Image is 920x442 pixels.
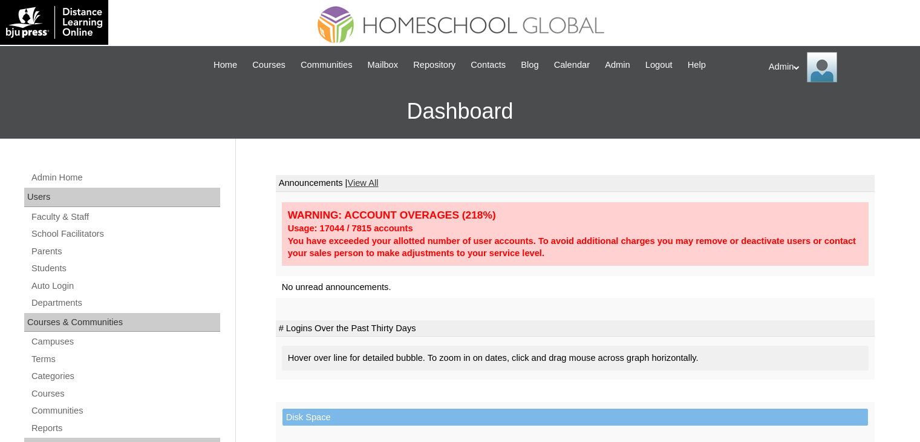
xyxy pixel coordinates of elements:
[30,295,220,311] a: Departments
[276,175,875,192] td: Announcements |
[413,58,455,72] span: Repository
[807,52,837,82] img: Admin Homeschool Global
[6,6,102,39] img: logo-white.png
[30,209,220,225] a: Faculty & Staff
[521,58,538,72] span: Blog
[645,58,673,72] span: Logout
[30,226,220,242] a: School Facilitators
[30,386,220,401] a: Courses
[24,188,220,207] div: Users
[688,58,706,72] span: Help
[30,352,220,367] a: Terms
[639,58,679,72] a: Logout
[276,320,875,337] td: # Logins Over the Past Thirty Days
[252,58,285,72] span: Courses
[347,178,378,188] a: View All
[30,244,220,259] a: Parents
[214,58,237,72] span: Home
[605,58,630,72] span: Admin
[515,58,544,72] a: Blog
[276,276,875,299] td: No unread announcements.
[599,58,636,72] a: Admin
[30,279,220,294] a: Auto Login
[30,170,220,185] a: Admin Home
[30,261,220,276] a: Students
[362,58,405,72] a: Mailbox
[288,208,863,222] div: WARNING: ACCOUNT OVERAGES (218%)
[282,346,869,371] div: Hover over line for detailed bubble. To zoom in on dates, click and drag mouse across graph horiz...
[682,58,712,72] a: Help
[30,369,220,384] a: Categories
[24,313,220,332] div: Courses & Communities
[301,58,353,72] span: Communities
[769,52,908,82] div: Admin
[368,58,399,72] span: Mailbox
[288,235,863,260] div: You have exceeded your allotted number of user accounts. To avoid additional charges you may remo...
[30,403,220,418] a: Communities
[246,58,292,72] a: Courses
[295,58,359,72] a: Communities
[30,334,220,349] a: Campuses
[554,58,590,72] span: Calendar
[282,409,868,426] td: Disk Space
[471,58,506,72] span: Contacts
[548,58,596,72] a: Calendar
[30,421,220,436] a: Reports
[207,58,243,72] a: Home
[6,84,914,139] h3: Dashboard
[407,58,462,72] a: Repository
[288,223,413,233] strong: Usage: 17044 / 7815 accounts
[465,58,512,72] a: Contacts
